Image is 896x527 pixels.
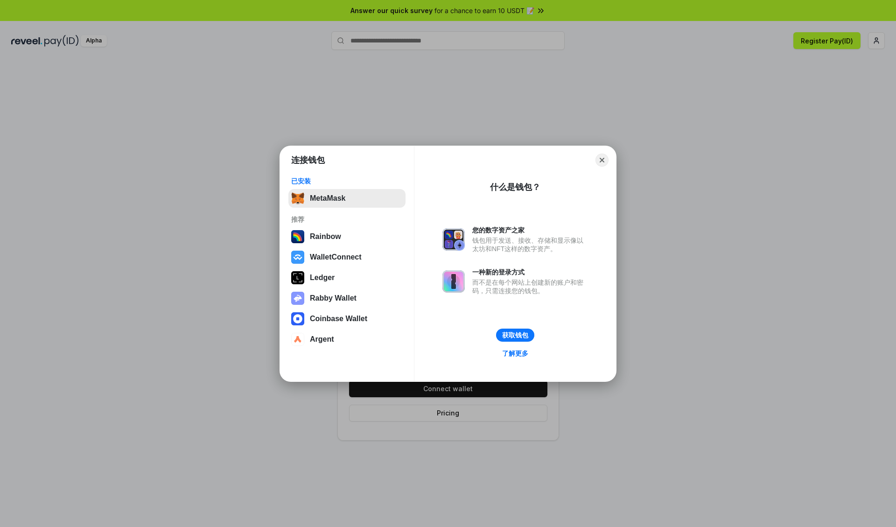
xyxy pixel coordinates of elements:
[291,292,304,305] img: svg+xml,%3Csvg%20xmlns%3D%22http%3A%2F%2Fwww.w3.org%2F2000%2Fsvg%22%20fill%3D%22none%22%20viewBox...
[288,268,406,287] button: Ledger
[595,154,609,167] button: Close
[288,189,406,208] button: MetaMask
[291,215,403,224] div: 推荐
[291,271,304,284] img: svg+xml,%3Csvg%20xmlns%3D%22http%3A%2F%2Fwww.w3.org%2F2000%2Fsvg%22%20width%3D%2228%22%20height%3...
[288,289,406,308] button: Rabby Wallet
[502,331,528,339] div: 获取钱包
[291,312,304,325] img: svg+xml,%3Csvg%20width%3D%2228%22%20height%3D%2228%22%20viewBox%3D%220%200%2028%2028%22%20fill%3D...
[288,227,406,246] button: Rainbow
[291,230,304,243] img: svg+xml,%3Csvg%20width%3D%22120%22%20height%3D%22120%22%20viewBox%3D%220%200%20120%20120%22%20fil...
[497,347,534,359] a: 了解更多
[310,274,335,282] div: Ledger
[288,248,406,267] button: WalletConnect
[472,236,588,253] div: 钱包用于发送、接收、存储和显示像以太坊和NFT这样的数字资产。
[288,309,406,328] button: Coinbase Wallet
[310,315,367,323] div: Coinbase Wallet
[310,294,357,302] div: Rabby Wallet
[502,349,528,358] div: 了解更多
[291,251,304,264] img: svg+xml,%3Csvg%20width%3D%2228%22%20height%3D%2228%22%20viewBox%3D%220%200%2028%2028%22%20fill%3D...
[496,329,534,342] button: 获取钱包
[291,192,304,205] img: svg+xml,%3Csvg%20fill%3D%22none%22%20height%3D%2233%22%20viewBox%3D%220%200%2035%2033%22%20width%...
[442,228,465,251] img: svg+xml,%3Csvg%20xmlns%3D%22http%3A%2F%2Fwww.w3.org%2F2000%2Fsvg%22%20fill%3D%22none%22%20viewBox...
[291,333,304,346] img: svg+xml,%3Csvg%20width%3D%2228%22%20height%3D%2228%22%20viewBox%3D%220%200%2028%2028%22%20fill%3D...
[291,177,403,185] div: 已安装
[472,278,588,295] div: 而不是在每个网站上创建新的账户和密码，只需连接您的钱包。
[442,270,465,293] img: svg+xml,%3Csvg%20xmlns%3D%22http%3A%2F%2Fwww.w3.org%2F2000%2Fsvg%22%20fill%3D%22none%22%20viewBox...
[310,194,345,203] div: MetaMask
[310,335,334,344] div: Argent
[291,155,325,166] h1: 连接钱包
[472,226,588,234] div: 您的数字资产之家
[288,330,406,349] button: Argent
[310,232,341,241] div: Rainbow
[490,182,540,193] div: 什么是钱包？
[310,253,362,261] div: WalletConnect
[472,268,588,276] div: 一种新的登录方式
